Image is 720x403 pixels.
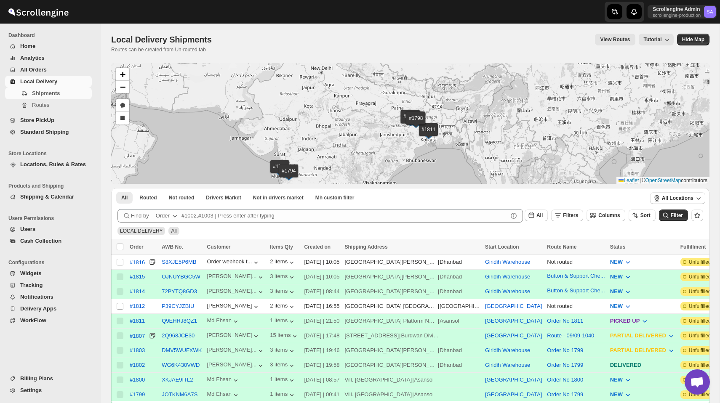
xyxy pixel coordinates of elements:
button: NEW [605,373,637,387]
button: [PERSON_NAME]... [207,347,265,355]
span: Scrollengine Admin [704,6,716,18]
div: [PERSON_NAME]... [207,361,257,368]
div: [DATE] | 08:57 [304,376,339,384]
img: ScrollEngine [7,1,70,22]
button: Md Ehsan [207,317,240,326]
button: Unrouted [164,192,200,204]
div: 3 items [270,361,296,370]
span: Settings [20,387,42,393]
div: Open chat [685,369,710,395]
button: Mhcustomfilter [310,192,360,204]
div: #1814 [130,288,145,294]
span: Created on [304,244,331,250]
div: 15 items [270,332,299,340]
button: [PERSON_NAME]... [207,288,265,296]
button: 1 items [270,376,296,384]
div: Not routed [547,258,605,266]
button: 72PYTQ8GD3 [162,288,197,294]
span: Drivers Market [206,194,241,201]
span: Find by [131,212,149,220]
span: Items Qty [270,244,293,250]
button: [GEOGRAPHIC_DATA] [485,376,542,383]
div: Asansol [414,390,434,399]
button: [GEOGRAPHIC_DATA] [485,318,542,324]
button: Settings [5,384,92,396]
div: Dhanbad [440,346,462,355]
button: [PERSON_NAME]... [207,273,265,281]
div: [DATE] | 10:05 [304,273,339,281]
div: [PERSON_NAME] [207,332,261,340]
span: NEW [610,391,623,398]
button: 1 items [270,317,296,326]
span: Notifications [20,294,53,300]
div: [DATE] | 16:55 [304,302,339,310]
span: Unfulfilled [689,391,711,398]
button: Order No 1799 [547,362,583,368]
div: #1799 [130,391,145,398]
button: [PERSON_NAME]... [207,361,265,370]
div: [GEOGRAPHIC_DATA] Platform Number - 2 Railpar [344,317,437,325]
div: [DATE] | 10:05 [304,258,339,266]
button: #1807 [130,331,145,340]
span: Mh custom filter [315,194,355,201]
span: Shipments [32,90,60,96]
button: Route - 09/09-1040 [547,332,594,339]
button: Delivery Apps [5,303,92,315]
button: Widgets [5,268,92,279]
button: #1802 [130,362,145,368]
button: Columns [587,209,625,221]
div: Dhanbad [440,361,462,369]
button: Notifications [5,291,92,303]
button: Analytics [5,52,92,64]
span: Not in drivers market [253,194,304,201]
span: All [536,212,543,218]
div: #1811 [130,318,145,324]
img: Marker [274,167,286,176]
span: Unfulfilled [689,273,711,280]
div: | [344,361,480,369]
span: NEW [610,259,623,265]
button: [GEOGRAPHIC_DATA] [485,332,542,339]
button: 3 items [270,288,296,296]
button: XKJAE9ITL2 [162,376,193,383]
button: Tracking [5,279,92,291]
button: 2 items [270,258,296,267]
div: #1815 [130,273,145,280]
button: Map action label [677,34,709,45]
button: Order No 1799 [547,391,583,398]
button: Tutorial [639,34,674,45]
div: Order webhook t... [207,258,252,265]
span: Unfulfilled [689,259,711,265]
div: 2 items [270,302,296,311]
span: Filters [563,212,578,218]
span: Unfulfilled [689,318,711,324]
div: Dhanbad [440,273,462,281]
button: Users [5,223,92,235]
span: LOCAL DELIVERY [120,228,163,234]
button: #1800 [130,376,145,383]
button: Shipments [5,87,92,99]
button: All Locations [650,192,705,204]
span: Unfulfilled [689,332,711,339]
button: Giridih Warehouse [485,362,530,368]
span: Users [20,226,35,232]
span: NEW [610,376,623,383]
a: Zoom in [116,68,129,81]
div: #1807 [130,333,145,339]
div: | [344,287,480,296]
button: #1803 [130,347,145,353]
span: Users Permissions [8,215,95,222]
span: Hide Map [682,36,704,43]
span: Store PickUp [20,117,54,123]
div: | [344,258,480,266]
button: Order [151,209,184,223]
div: | [344,331,480,340]
span: + [120,69,125,80]
button: Giridih Warehouse [485,273,530,280]
span: Local Delivery Shipments [111,35,212,44]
